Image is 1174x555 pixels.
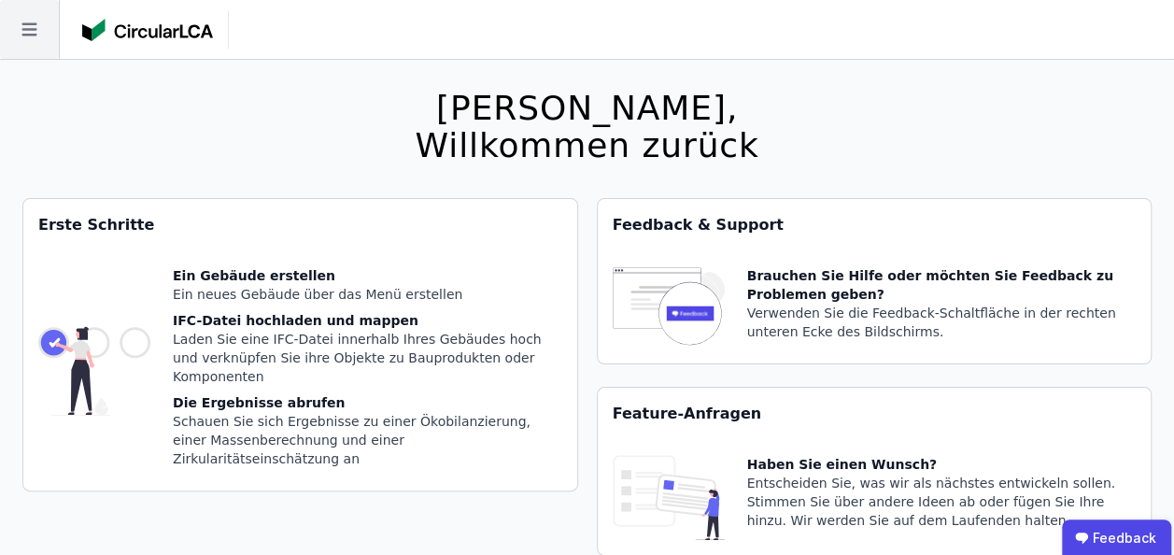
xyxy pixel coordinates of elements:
div: Ein neues Gebäude über das Menü erstellen [173,285,562,304]
div: Ein Gebäude erstellen [173,266,562,285]
div: Verwenden Sie die Feedback-Schaltfläche in der rechten unteren Ecke des Bildschirms. [747,304,1137,341]
div: Entscheiden Sie, was wir als nächstes entwickeln sollen. Stimmen Sie über andere Ideen ab oder fü... [747,474,1137,530]
img: Concular [82,19,213,41]
div: Laden Sie eine IFC-Datei innerhalb Ihres Gebäudes hoch und verknüpfen Sie ihre Objekte zu Bauprod... [173,330,562,386]
div: Die Ergebnisse abrufen [173,393,562,412]
div: Haben Sie einen Wunsch? [747,455,1137,474]
div: Willkommen zurück [415,127,758,164]
img: feedback-icon-HCTs5lye.svg [613,266,725,349]
div: Schauen Sie sich Ergebnisse zu einer Ökobilanzierung, einer Massenberechnung und einer Zirkularit... [173,412,562,468]
img: feature_request_tile-UiXE1qGU.svg [613,455,725,540]
div: Feature-Anfragen [598,388,1152,440]
div: Erste Schritte [23,199,577,251]
div: IFC-Datei hochladen und mappen [173,311,562,330]
img: getting_started_tile-DrF_GRSv.svg [38,266,150,476]
div: Brauchen Sie Hilfe oder möchten Sie Feedback zu Problemen geben? [747,266,1137,304]
div: [PERSON_NAME], [415,90,758,127]
div: Feedback & Support [598,199,1152,251]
